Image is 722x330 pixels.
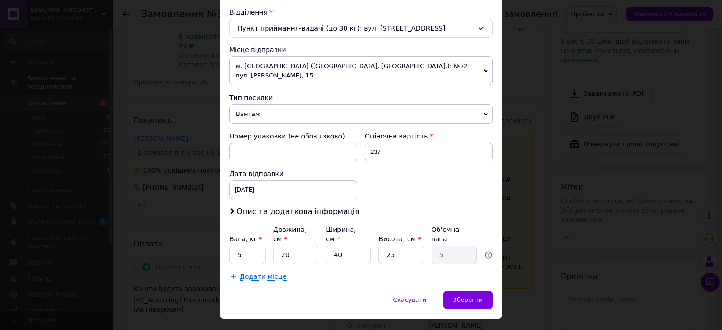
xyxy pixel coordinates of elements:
[229,131,357,141] div: Номер упаковки (не обов'язково)
[229,94,273,101] span: Тип посилки
[453,296,483,303] span: Зберегти
[365,131,493,141] div: Оціночна вартість
[273,226,307,243] label: Довжина, см
[236,207,360,216] span: Опис та додаткова інформація
[378,235,421,243] label: Висота, см
[240,273,287,281] span: Додати місце
[393,296,426,303] span: Скасувати
[432,225,477,244] div: Об'ємна вага
[326,226,356,243] label: Ширина, см
[229,104,493,124] span: Вантаж
[229,169,357,178] div: Дата відправки
[229,8,493,17] div: Відділення
[229,19,493,38] div: Пункт приймання-видачі (до 30 кг): вул. [STREET_ADDRESS]
[229,56,493,85] span: м. [GEOGRAPHIC_DATA] ([GEOGRAPHIC_DATA], [GEOGRAPHIC_DATA].): №72: вул. [PERSON_NAME], 15
[229,235,262,243] label: Вага, кг
[229,46,286,54] span: Місце відправки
